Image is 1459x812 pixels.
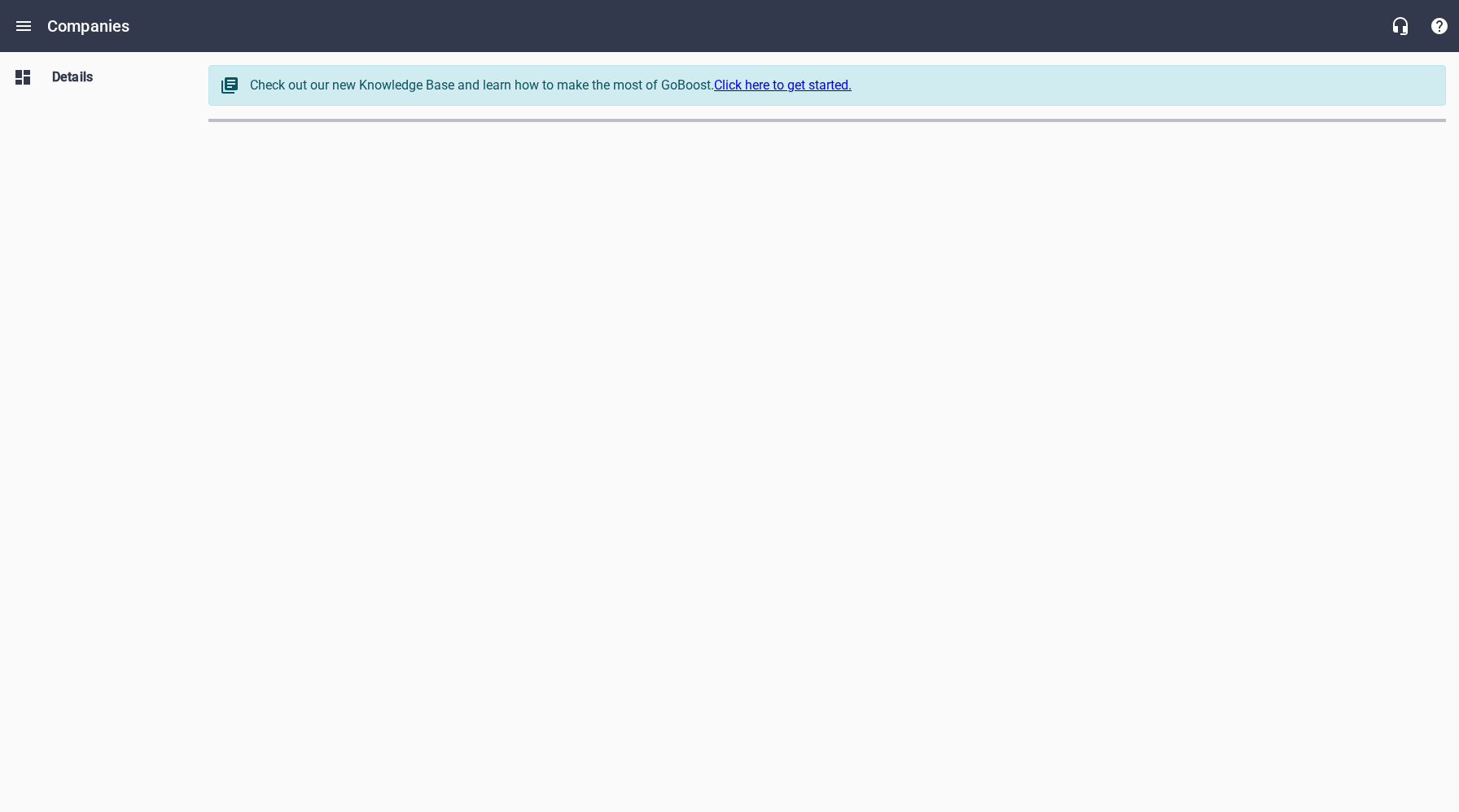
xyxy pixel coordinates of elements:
[714,77,852,93] a: Click here to get started.
[1420,7,1459,46] button: Support Portal
[4,7,43,46] button: Open drawer
[52,68,176,87] span: Details
[1381,7,1420,46] button: Live Chat
[250,76,1429,95] div: Check out our new Knowledge Base and learn how to make the most of GoBoost.
[47,13,129,39] h6: Companies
